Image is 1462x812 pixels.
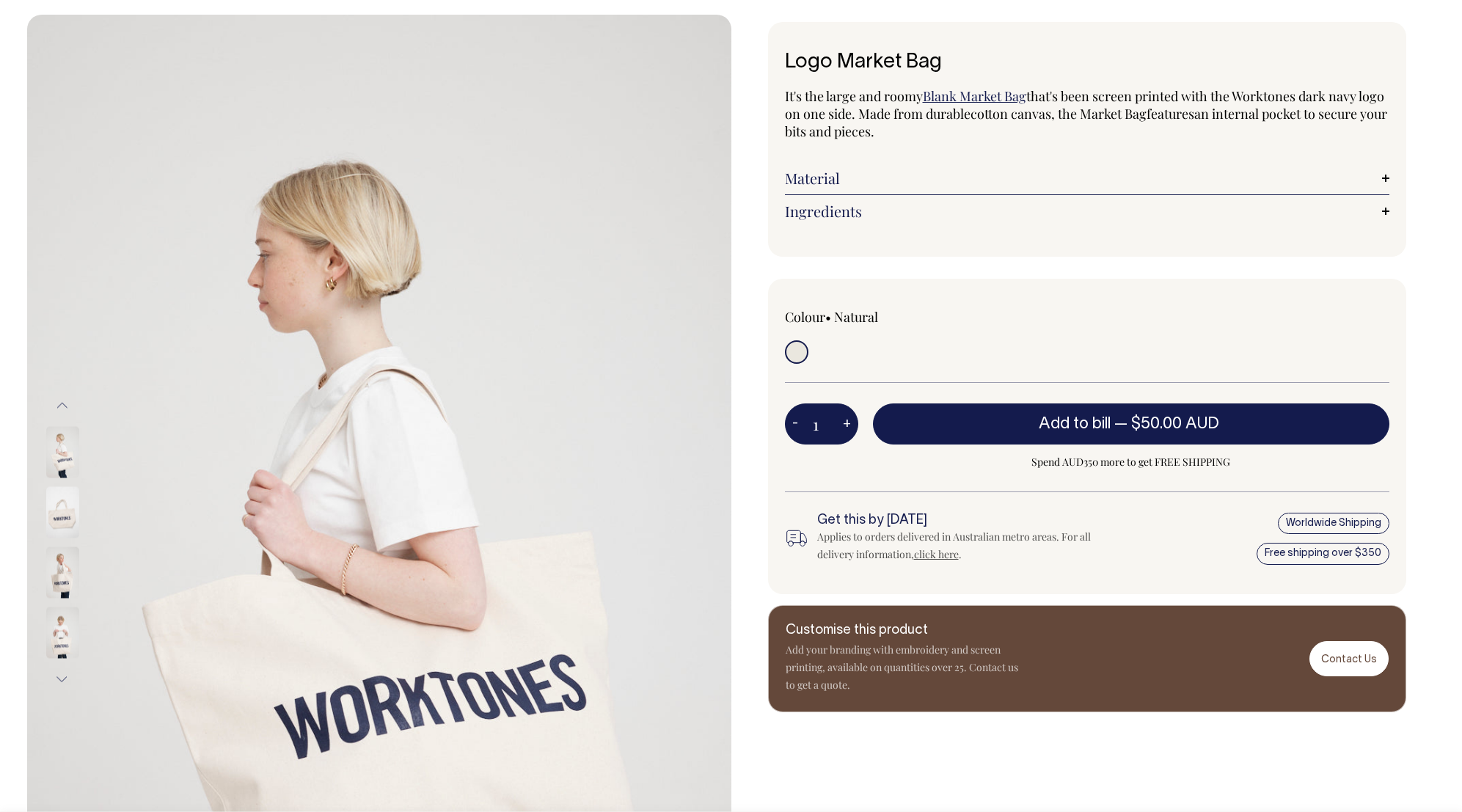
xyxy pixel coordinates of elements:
a: Contact Us [1309,641,1389,676]
h1: Logo Market Bag [785,51,1389,74]
a: Blank Market Bag [923,87,1026,105]
p: It's the large and roomy that's been screen printed with the Worktones dark navy logo on one side... [785,87,1389,140]
span: • [825,308,831,326]
h6: Customise this product [786,623,1020,638]
a: click here [914,547,959,561]
img: Logo Market Bag [46,426,79,478]
div: Colour [785,308,1027,326]
img: Logo Market Bag [46,486,79,538]
label: Natural [834,308,878,326]
button: + [836,409,858,439]
span: features [1147,105,1194,122]
span: Spend AUD350 more to get FREE SHIPPING [873,453,1389,471]
h6: Get this by [DATE] [817,513,1115,528]
button: Add to bill —$50.00 AUD [873,403,1389,445]
span: cotton canvas, the Market Bag [971,105,1147,122]
img: Logo Market Bag [46,546,79,598]
button: Previous [51,389,73,423]
span: an internal pocket to secure your bits and pieces. [785,105,1387,140]
button: Next [51,662,73,695]
img: Logo Market Bag [46,607,79,658]
span: — [1114,417,1223,431]
span: $50.00 AUD [1131,417,1219,431]
span: Add to bill [1039,417,1111,431]
div: Applies to orders delivered in Australian metro areas. For all delivery information, . [817,528,1115,563]
p: Add your branding with embroidery and screen printing, available on quantities over 25. Contact u... [786,641,1020,694]
a: Material [785,169,1389,187]
a: Ingredients [785,202,1389,220]
button: - [785,409,805,439]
